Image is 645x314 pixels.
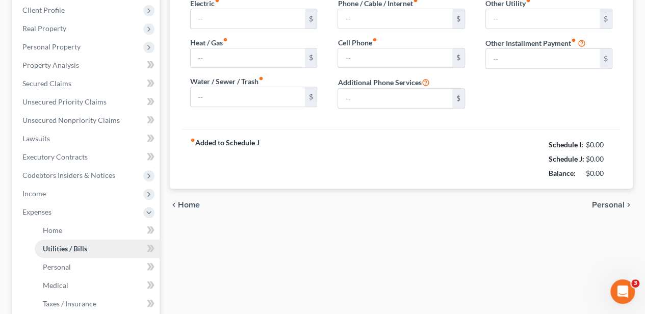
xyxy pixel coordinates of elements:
span: Executory Contracts [22,152,88,161]
a: Utilities / Bills [35,240,160,258]
span: Client Profile [22,6,65,14]
strong: Added to Schedule J [190,138,260,180]
input: -- [191,87,304,107]
span: Unsecured Priority Claims [22,97,107,106]
a: Medical [35,276,160,295]
button: chevron_left Home [170,201,200,209]
a: Executory Contracts [14,148,160,166]
label: Water / Sewer / Trash [190,76,264,87]
strong: Schedule J: [549,154,584,163]
input: -- [338,48,452,68]
input: -- [486,9,600,29]
span: 3 [631,279,639,287]
span: Income [22,189,46,198]
a: Unsecured Priority Claims [14,93,160,111]
span: Unsecured Nonpriority Claims [22,116,120,124]
i: chevron_right [625,201,633,209]
input: -- [191,48,304,68]
strong: Schedule I: [549,140,583,149]
span: Home [43,226,62,234]
div: $ [305,9,317,29]
div: $0.00 [586,168,613,178]
div: $ [305,48,317,68]
span: Home [178,201,200,209]
input: -- [486,49,600,68]
span: Codebtors Insiders & Notices [22,171,115,179]
i: fiber_manual_record [259,76,264,81]
label: Cell Phone [338,37,377,48]
span: Secured Claims [22,79,71,88]
a: Unsecured Nonpriority Claims [14,111,160,129]
span: Personal Property [22,42,81,51]
a: Secured Claims [14,74,160,93]
iframe: Intercom live chat [610,279,635,304]
div: $ [452,48,465,68]
a: Lawsuits [14,129,160,148]
a: Taxes / Insurance [35,295,160,313]
div: $ [452,89,465,108]
input: -- [191,9,304,29]
span: Utilities / Bills [43,244,87,253]
i: fiber_manual_record [223,37,228,42]
i: fiber_manual_record [571,38,576,43]
div: $ [452,9,465,29]
div: $0.00 [586,140,613,150]
div: $ [600,49,612,68]
strong: Balance: [549,169,576,177]
span: Personal [592,201,625,209]
label: Additional Phone Services [338,76,429,88]
i: chevron_left [170,201,178,209]
div: $0.00 [586,154,613,164]
label: Heat / Gas [190,37,228,48]
label: Other Installment Payment [485,38,576,48]
span: Expenses [22,207,51,216]
span: Lawsuits [22,134,50,143]
span: Personal [43,263,71,271]
a: Property Analysis [14,56,160,74]
span: Real Property [22,24,66,33]
span: Taxes / Insurance [43,299,96,308]
input: -- [338,89,452,108]
a: Home [35,221,160,240]
input: -- [338,9,452,29]
button: Personal chevron_right [592,201,633,209]
span: Property Analysis [22,61,79,69]
i: fiber_manual_record [190,138,195,143]
div: $ [600,9,612,29]
div: $ [305,87,317,107]
span: Medical [43,281,68,290]
a: Personal [35,258,160,276]
i: fiber_manual_record [372,37,377,42]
